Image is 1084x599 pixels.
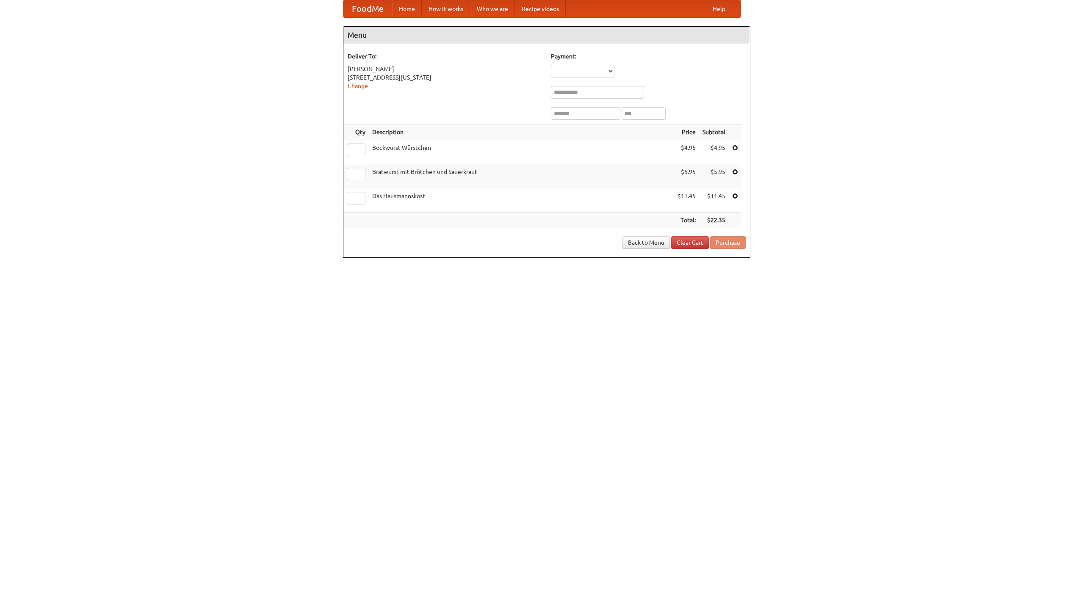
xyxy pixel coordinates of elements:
[422,0,470,17] a: How it works
[674,188,699,213] td: $11.45
[515,0,566,17] a: Recipe videos
[470,0,515,17] a: Who we are
[706,0,732,17] a: Help
[674,164,699,188] td: $5.95
[699,140,729,164] td: $4.95
[343,27,750,44] h4: Menu
[674,140,699,164] td: $4.95
[348,65,542,73] div: [PERSON_NAME]
[671,236,709,249] a: Clear Cart
[369,188,674,213] td: Das Hausmannskost
[551,52,746,61] h5: Payment:
[710,236,746,249] button: Purchase
[369,124,674,140] th: Description
[348,52,542,61] h5: Deliver To:
[348,73,542,82] div: [STREET_ADDRESS][US_STATE]
[343,0,392,17] a: FoodMe
[392,0,422,17] a: Home
[622,236,670,249] a: Back to Menu
[348,83,368,89] a: Change
[699,164,729,188] td: $5.95
[699,188,729,213] td: $11.45
[699,213,729,228] th: $22.35
[369,164,674,188] td: Bratwurst mit Brötchen und Sauerkraut
[699,124,729,140] th: Subtotal
[369,140,674,164] td: Bockwurst Würstchen
[343,124,369,140] th: Qty
[674,213,699,228] th: Total:
[674,124,699,140] th: Price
